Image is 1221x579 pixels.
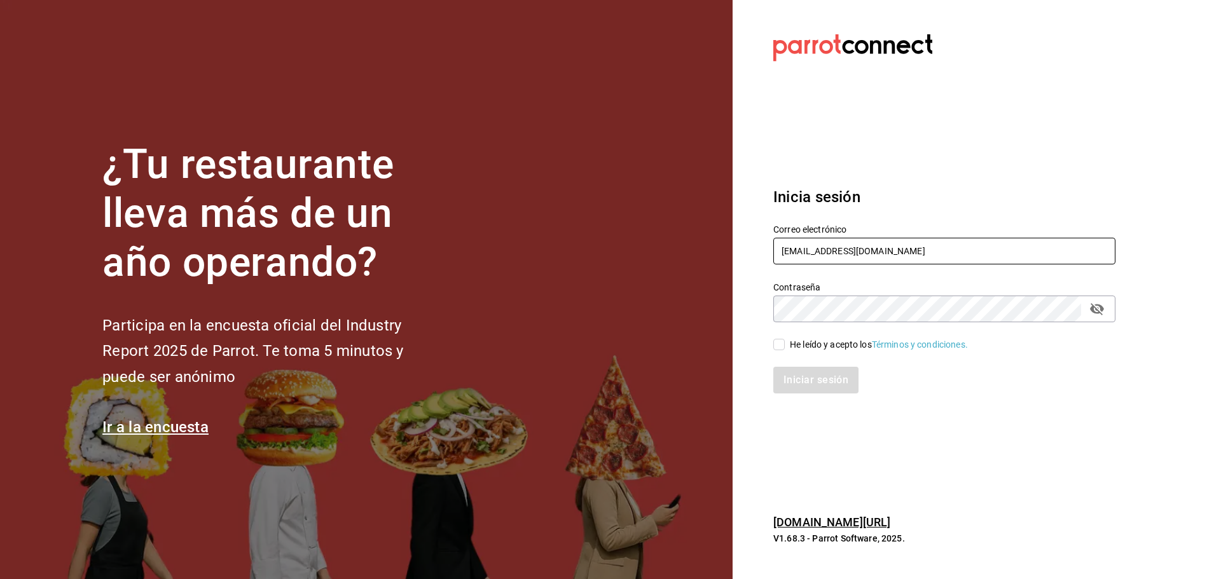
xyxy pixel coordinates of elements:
[773,186,1115,208] h3: Inicia sesión
[773,225,1115,234] label: Correo electrónico
[773,515,890,529] a: [DOMAIN_NAME][URL]
[773,238,1115,264] input: Ingresa tu correo electrónico
[872,339,968,350] a: Términos y condiciones.
[102,313,446,390] h2: Participa en la encuesta oficial del Industry Report 2025 de Parrot. Te toma 5 minutos y puede se...
[1086,298,1108,320] button: passwordField
[102,418,209,436] a: Ir a la encuesta
[773,532,1115,545] p: V1.68.3 - Parrot Software, 2025.
[790,338,968,351] div: He leído y acepto los
[102,140,446,287] h1: ¿Tu restaurante lleva más de un año operando?
[773,283,1115,292] label: Contraseña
